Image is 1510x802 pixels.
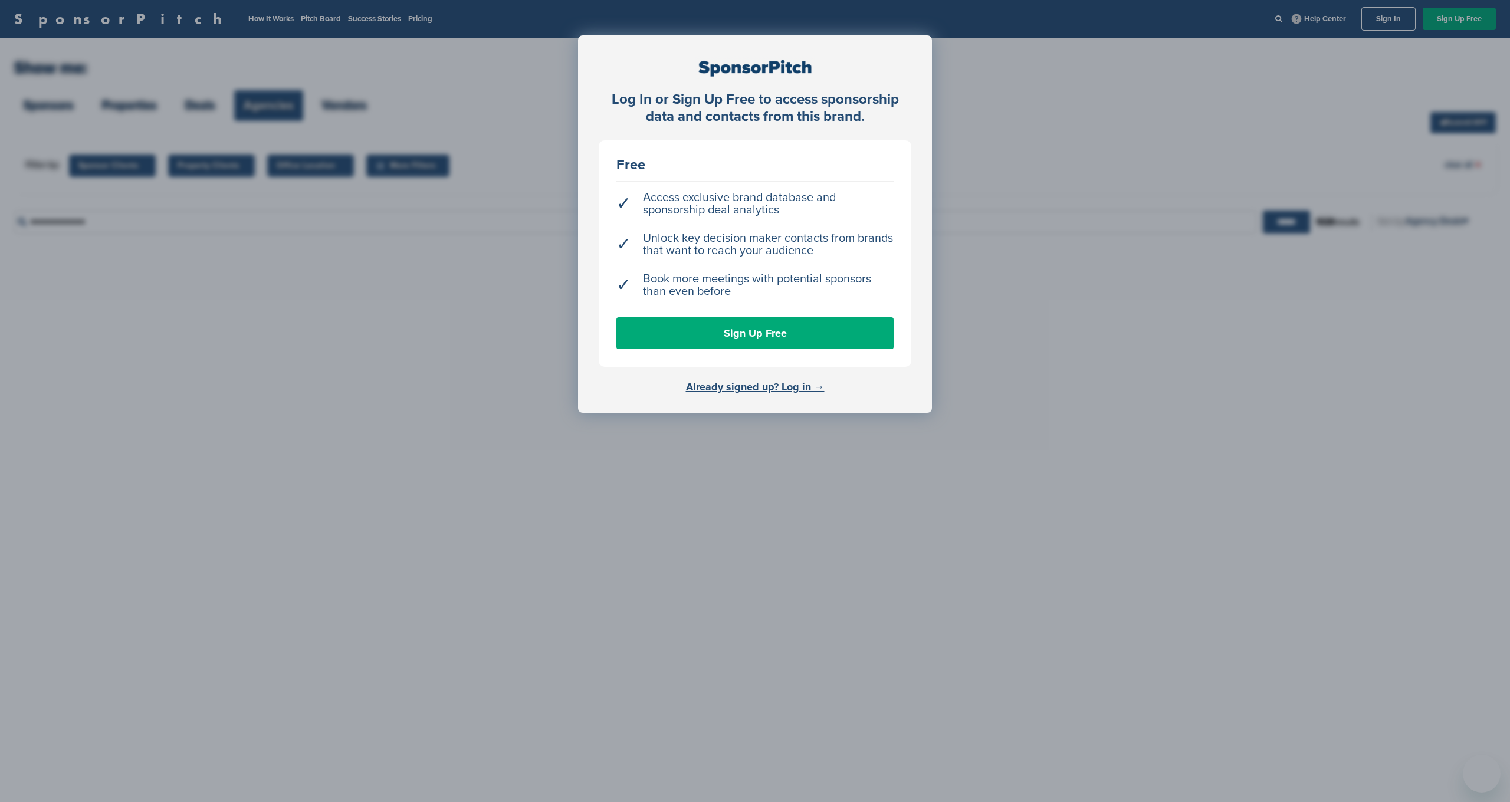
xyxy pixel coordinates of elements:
a: Already signed up? Log in → [686,380,825,393]
li: Unlock key decision maker contacts from brands that want to reach your audience [616,226,894,263]
span: ✓ [616,238,631,251]
div: Log In or Sign Up Free to access sponsorship data and contacts from this brand. [599,91,911,126]
iframe: Button to launch messaging window [1463,755,1501,793]
li: Access exclusive brand database and sponsorship deal analytics [616,186,894,222]
li: Book more meetings with potential sponsors than even before [616,267,894,304]
span: ✓ [616,198,631,210]
a: Sign Up Free [616,317,894,349]
div: Free [616,158,894,172]
span: ✓ [616,279,631,291]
